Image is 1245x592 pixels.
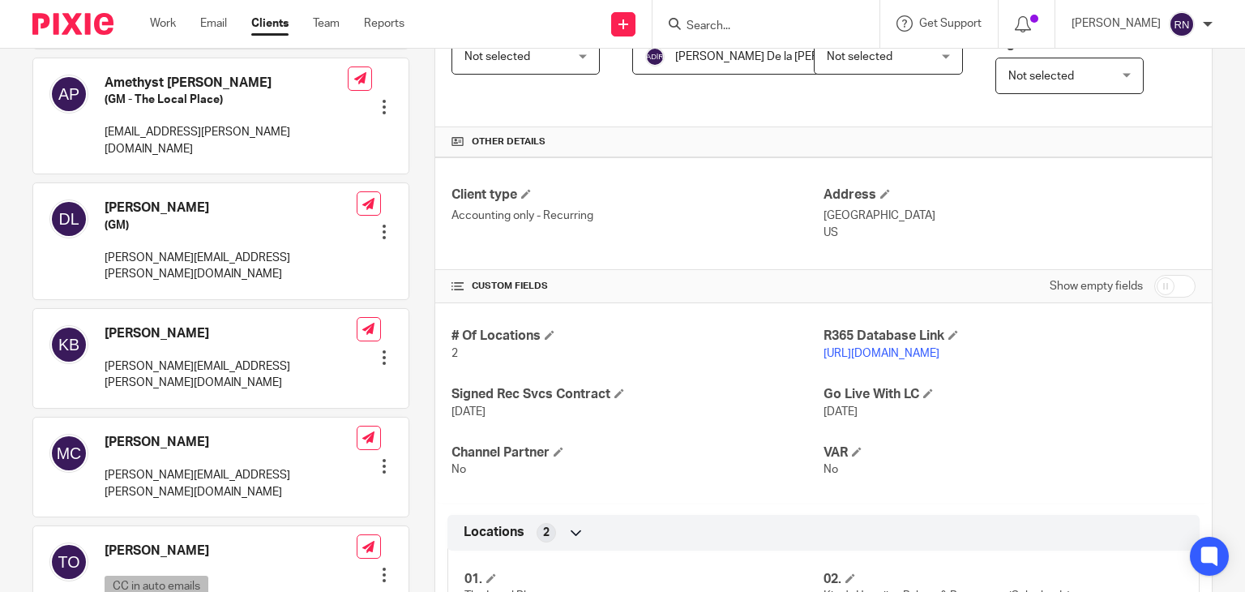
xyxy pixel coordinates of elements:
p: [EMAIL_ADDRESS][PERSON_NAME][DOMAIN_NAME] [105,124,348,157]
h4: Address [824,187,1196,204]
h4: [PERSON_NAME] [105,434,357,451]
h4: [PERSON_NAME] [105,325,357,342]
span: AP - Vendor/Invoice Mgmt [995,18,1117,49]
p: [PERSON_NAME][EMAIL_ADDRESS][PERSON_NAME][DOMAIN_NAME] [105,358,357,392]
h4: CUSTOM FIELDS [451,280,824,293]
p: [PERSON_NAME][EMAIL_ADDRESS][PERSON_NAME][DOMAIN_NAME] [105,250,357,283]
input: Search [685,19,831,34]
img: svg%3E [1169,11,1195,37]
h4: Go Live With LC [824,386,1196,403]
img: svg%3E [49,75,88,114]
h4: Signed Rec Svcs Contract [451,386,824,403]
img: svg%3E [49,543,88,581]
img: svg%3E [49,434,88,473]
h4: # Of Locations [451,328,824,345]
img: svg%3E [49,199,88,238]
span: Not selected [464,51,530,62]
img: svg%3E [645,47,665,66]
label: Show empty fields [1050,278,1143,294]
h4: [PERSON_NAME] [105,199,357,217]
a: [URL][DOMAIN_NAME] [824,348,939,359]
a: Reports [364,15,404,32]
span: Locations [464,524,524,541]
span: No [451,464,466,475]
span: 2 [451,348,458,359]
h4: Client type [451,187,824,204]
span: Other details [472,135,545,148]
p: [PERSON_NAME] [1072,15,1161,32]
h5: (GM) [105,217,357,234]
a: Work [150,15,176,32]
a: Clients [251,15,289,32]
h4: [PERSON_NAME] [105,543,357,560]
a: Team [313,15,340,32]
span: No [824,464,838,475]
p: [GEOGRAPHIC_DATA] [824,208,1196,224]
img: Pixie [32,13,113,35]
span: Get Support [919,18,982,29]
h4: Channel Partner [451,444,824,461]
a: Email [200,15,227,32]
h4: Amethyst [PERSON_NAME] [105,75,348,92]
h4: VAR [824,444,1196,461]
span: [PERSON_NAME] De la [PERSON_NAME] [675,51,883,62]
p: Accounting only - Recurring [451,208,824,224]
p: [PERSON_NAME][EMAIL_ADDRESS][PERSON_NAME][DOMAIN_NAME] [105,467,357,500]
h4: 02. [824,571,1183,588]
span: [DATE] [824,406,858,418]
span: Not selected [827,51,892,62]
span: [DATE] [451,406,486,418]
span: 2 [543,525,550,541]
h4: 01. [464,571,824,588]
h5: (GM - The Local Place) [105,92,348,108]
h4: R365 Database Link [824,328,1196,345]
p: US [824,225,1196,241]
span: Not selected [1008,71,1074,82]
img: svg%3E [49,325,88,364]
